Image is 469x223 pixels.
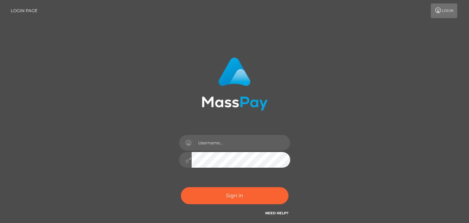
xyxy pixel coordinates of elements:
[265,211,288,215] a: Need Help?
[202,57,268,111] img: MassPay Login
[11,3,37,18] a: Login Page
[192,135,290,151] input: Username...
[431,3,457,18] a: Login
[181,187,288,204] button: Sign in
